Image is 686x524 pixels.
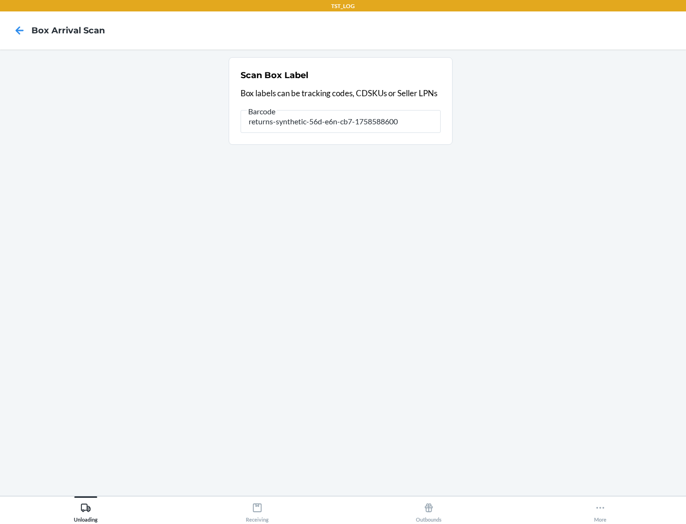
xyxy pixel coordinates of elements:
p: Box labels can be tracking codes, CDSKUs or Seller LPNs [241,87,441,100]
button: More [514,496,686,523]
div: More [594,499,606,523]
p: TST_LOG [331,2,355,10]
button: Receiving [171,496,343,523]
h4: Box Arrival Scan [31,24,105,37]
div: Outbounds [416,499,442,523]
div: Unloading [74,499,98,523]
input: Barcode [241,110,441,133]
div: Receiving [246,499,269,523]
h2: Scan Box Label [241,69,308,81]
button: Outbounds [343,496,514,523]
span: Barcode [247,107,277,116]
